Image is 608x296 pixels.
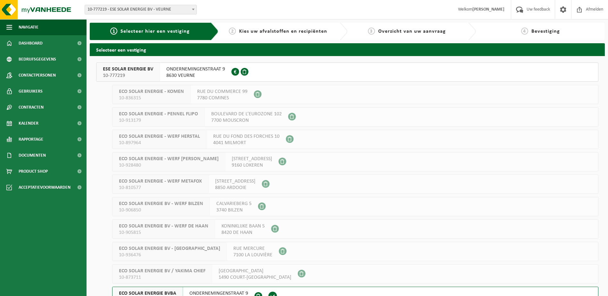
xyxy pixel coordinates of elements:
[211,117,282,124] span: 7700 MOUSCRON
[119,229,208,236] span: 10-905815
[378,29,446,34] span: Overzicht van uw aanvraag
[119,268,205,274] span: ECO SOLAR ENERGIE BV / YAKIMA CHIEF
[219,268,291,274] span: [GEOGRAPHIC_DATA]
[233,252,272,258] span: 7100 LA LOUVIÈRE
[521,28,528,35] span: 4
[197,95,247,101] span: 7780 COMINES
[103,66,153,72] span: ESE SOLAR ENERGIE BV
[19,99,44,115] span: Contracten
[233,245,272,252] span: RUE MERCURE
[221,229,265,236] span: 8420 DE HAAN
[368,28,375,35] span: 3
[19,19,38,35] span: Navigatie
[229,28,236,35] span: 2
[119,185,202,191] span: 10-810577
[197,88,247,95] span: RUE DU COMMERCE 99
[19,179,71,195] span: Acceptatievoorwaarden
[90,43,605,56] h2: Selecteer een vestiging
[119,223,208,229] span: ECO SOLAR ENERGIE BV - WERF DE HAAN
[19,163,48,179] span: Product Shop
[96,62,598,82] button: ESE SOLAR ENERGIE BV 10-777219 ONDERNEMINGENSTRAAT 98630 VEURNE
[211,111,282,117] span: BOULEVARD DE L’EUROZONE 102
[19,51,56,67] span: Bedrijfsgegevens
[85,5,196,14] span: 10-777219 - ESE SOLAR ENERGIE BV - VEURNE
[119,117,198,124] span: 10-913179
[239,29,327,34] span: Kies uw afvalstoffen en recipiënten
[110,28,117,35] span: 1
[19,67,56,83] span: Contactpersonen
[166,66,225,72] span: ONDERNEMINGENSTRAAT 9
[215,185,255,191] span: 8850 ARDOOIE
[19,35,43,51] span: Dashboard
[119,201,203,207] span: ECO SOLAR ENERGIE BV - WERF BILZEN
[119,207,203,213] span: 10-906850
[119,252,220,258] span: 10-936476
[219,274,291,281] span: 1490 COURT-[GEOGRAPHIC_DATA]
[119,162,219,169] span: 10-928480
[121,29,190,34] span: Selecteer hier een vestiging
[216,201,252,207] span: CALVARIEBERG 5
[119,88,184,95] span: ECO SOLAR ENERGIE - KOMEN
[119,95,184,101] span: 10-836315
[119,133,200,140] span: ECO SOLAR ENERGIE - WERF HERSTAL
[531,29,560,34] span: Bevestiging
[472,7,504,12] strong: [PERSON_NAME]
[119,140,200,146] span: 10-897964
[213,140,279,146] span: 4041 MILMORT
[119,156,219,162] span: ECO SOLAR ENERGIE - WERF [PERSON_NAME]
[19,131,43,147] span: Rapportage
[19,83,43,99] span: Gebruikers
[166,72,225,79] span: 8630 VEURNE
[213,133,279,140] span: RUE DU FOND DES FORCHES 10
[119,111,198,117] span: ECO SOLAR ENERGIE - PENNEL FLIPO
[221,223,265,229] span: KONINKLIJKE BAAN 5
[119,245,220,252] span: ECO SOLAR ENERGIE BV - [GEOGRAPHIC_DATA]
[216,207,252,213] span: 3740 BILZEN
[232,156,272,162] span: [STREET_ADDRESS]
[215,178,255,185] span: [STREET_ADDRESS]
[19,115,38,131] span: Kalender
[19,147,46,163] span: Documenten
[232,162,272,169] span: 9160 LOKEREN
[103,72,153,79] span: 10-777219
[119,178,202,185] span: ECO SOLAR ENERGIE - WERF METAFOX
[119,274,205,281] span: 10-873711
